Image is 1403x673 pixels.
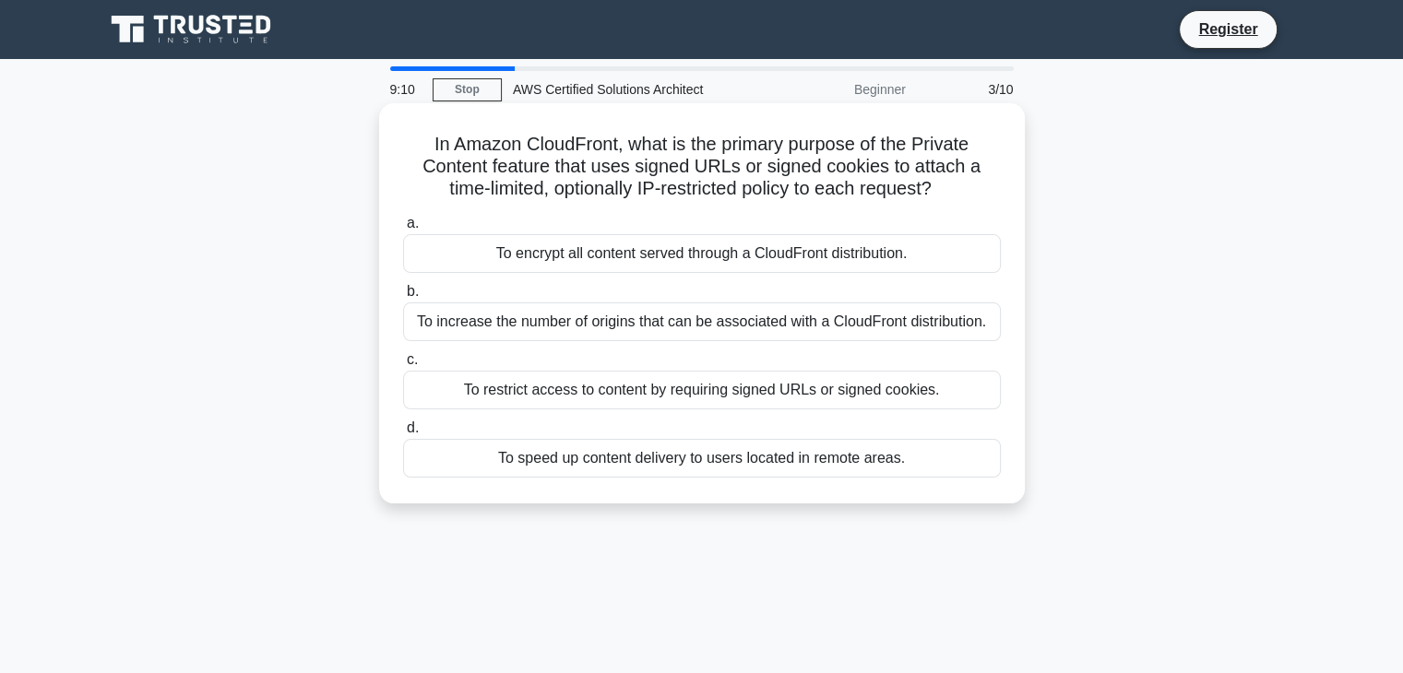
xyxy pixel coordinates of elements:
div: To restrict access to content by requiring signed URLs or signed cookies. [403,371,1001,409]
h5: In Amazon CloudFront, what is the primary purpose of the Private Content feature that uses signed... [401,133,1003,201]
div: 9:10 [379,71,433,108]
a: Register [1187,18,1268,41]
div: AWS Certified Solutions Architect [502,71,755,108]
div: To increase the number of origins that can be associated with a CloudFront distribution. [403,302,1001,341]
span: b. [407,283,419,299]
span: c. [407,351,418,367]
span: a. [407,215,419,230]
div: Beginner [755,71,917,108]
a: Stop [433,78,502,101]
span: d. [407,419,419,435]
div: To encrypt all content served through a CloudFront distribution. [403,234,1001,273]
div: To speed up content delivery to users located in remote areas. [403,439,1001,478]
div: 3/10 [917,71,1025,108]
